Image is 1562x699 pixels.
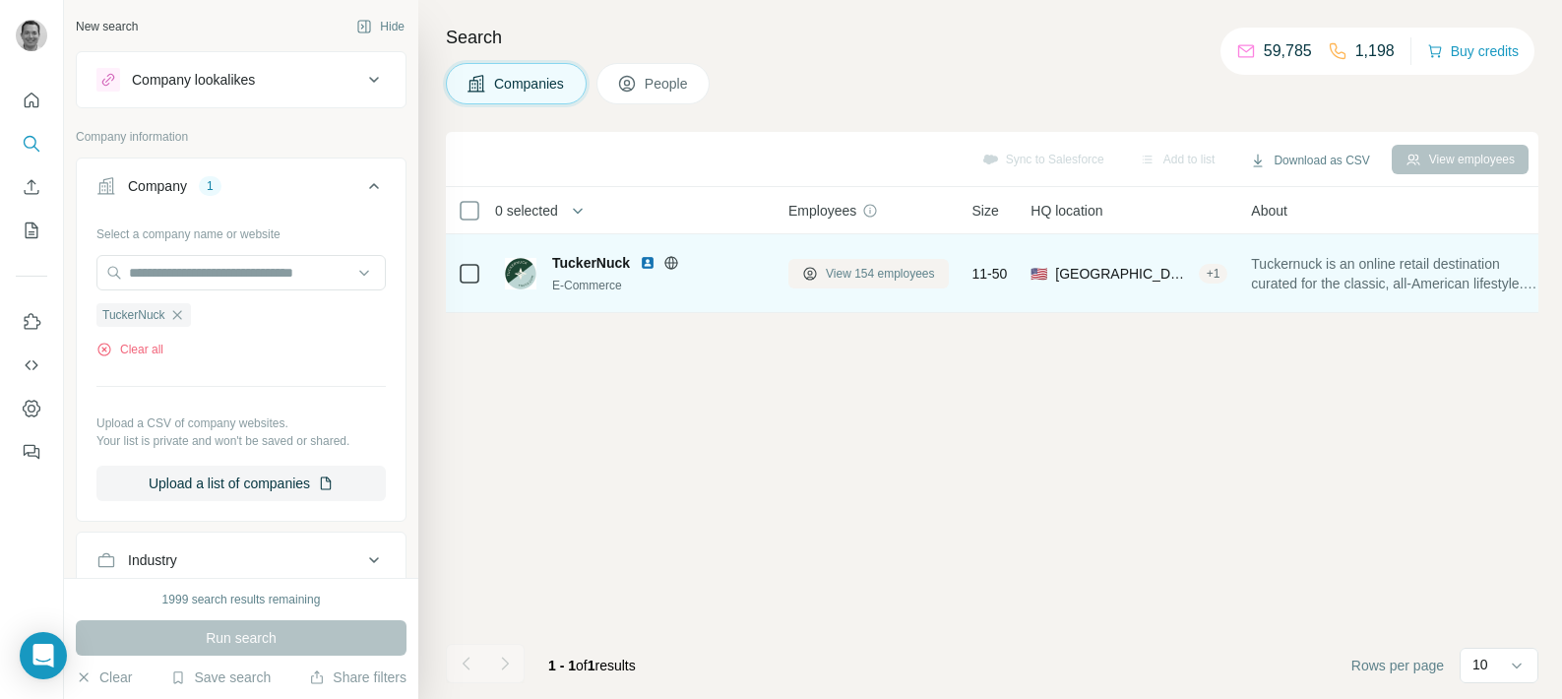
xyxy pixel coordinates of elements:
span: Tuckernuck is an online retail destination curated for the classic, all-American lifestyle. We se... [1251,254,1542,293]
div: + 1 [1199,265,1228,283]
div: Open Intercom Messenger [20,632,67,679]
div: New search [76,18,138,35]
span: People [645,74,690,94]
button: Use Surfe on LinkedIn [16,304,47,340]
button: Enrich CSV [16,169,47,205]
span: 🇺🇸 [1031,264,1047,284]
p: Company information [76,128,406,146]
img: Logo of TuckerNuck [505,258,536,289]
button: Company lookalikes [77,56,406,103]
button: Feedback [16,434,47,470]
span: results [548,658,636,673]
button: Save search [170,667,271,687]
button: Clear all [96,341,163,358]
img: LinkedIn logo [640,255,656,271]
p: Upload a CSV of company websites. [96,414,386,432]
button: Dashboard [16,391,47,426]
button: View 154 employees [788,259,949,288]
button: Share filters [309,667,406,687]
h4: Search [446,24,1538,51]
button: Buy credits [1427,37,1519,65]
p: 59,785 [1264,39,1312,63]
div: Industry [128,550,177,570]
span: TuckerNuck [102,306,165,324]
span: Rows per page [1351,656,1444,675]
button: Quick start [16,83,47,118]
div: Select a company name or website [96,218,386,243]
span: 0 selected [495,201,558,221]
button: Use Surfe API [16,348,47,383]
button: My lists [16,213,47,248]
button: Upload a list of companies [96,466,386,501]
div: 1 [199,177,221,195]
p: 1,198 [1355,39,1395,63]
button: Download as CSV [1236,146,1383,175]
p: Your list is private and won't be saved or shared. [96,432,386,450]
div: 1999 search results remaining [162,591,321,608]
span: Employees [788,201,856,221]
span: Companies [494,74,566,94]
div: Company lookalikes [132,70,255,90]
span: [GEOGRAPHIC_DATA], [US_STATE] [1055,264,1190,284]
span: 1 [588,658,595,673]
div: E-Commerce [552,277,765,294]
span: HQ location [1031,201,1102,221]
p: 10 [1472,655,1488,674]
span: 1 - 1 [548,658,576,673]
div: Company [128,176,187,196]
span: of [576,658,588,673]
button: Search [16,126,47,161]
span: Size [972,201,999,221]
button: Industry [77,537,406,584]
span: About [1251,201,1287,221]
span: 11-50 [972,264,1008,284]
button: Hide [343,12,418,41]
button: Company1 [77,162,406,218]
span: View 154 employees [826,265,935,283]
button: Clear [76,667,132,687]
span: TuckerNuck [552,253,630,273]
img: Avatar [16,20,47,51]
